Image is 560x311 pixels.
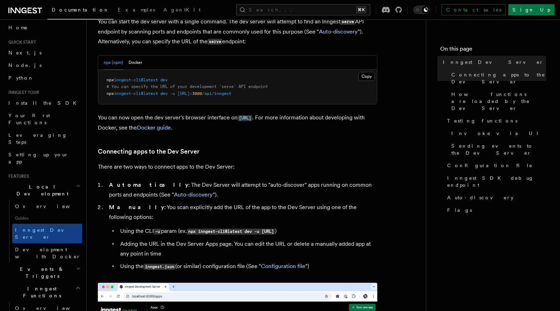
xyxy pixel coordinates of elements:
span: Local Development [6,183,76,197]
code: serve [340,19,355,25]
a: [URL] [238,114,252,121]
li: Using the CLI param (ex. ) [118,226,377,236]
a: Configuration file [261,263,305,269]
a: Auto-discovery [319,28,358,35]
a: Testing functions [444,114,546,127]
button: Toggle dark mode [413,6,430,14]
li: : You scan explicitly add the URL of the app to the Dev Server using one of the following options: [107,202,377,272]
span: Configuration file [447,162,533,169]
button: Docker [129,55,142,70]
a: Next.js [6,46,82,59]
span: Guides [12,213,82,224]
a: Auto-discovery [174,191,213,198]
a: Node.js [6,59,82,72]
span: [URL]: [177,91,192,96]
span: Overview [15,305,87,311]
span: AgentKit [163,7,201,13]
span: Install the SDK [8,100,81,106]
kbd: ⌘K [356,6,366,13]
a: Overview [12,200,82,213]
a: Inngest SDK debug endpoint [444,172,546,191]
span: Testing functions [447,117,517,124]
h4: On this page [440,45,546,56]
span: 3000 [192,91,202,96]
span: Events & Triggers [6,266,76,280]
button: Inngest Functions [6,282,82,302]
a: Auto-discovery [444,191,546,204]
span: Features [6,173,29,179]
a: Connecting apps to the Dev Server [449,68,546,88]
span: Inngest SDK debug endpoint [447,175,546,188]
a: Configuration file [444,159,546,172]
span: Node.js [8,62,42,68]
span: Sending events to the Dev Server [451,142,546,156]
a: Sign Up [508,4,554,15]
a: AgentKit [159,2,205,19]
a: Inngest Dev Server [440,56,546,68]
span: npx [107,91,114,96]
code: -u [154,229,161,235]
span: # You can specify the URL of your development `serve` API endpoint [107,84,268,89]
a: How functions are loaded by the Dev Server [449,88,546,114]
a: Leveraging Steps [6,129,82,148]
span: Examples [118,7,155,13]
span: -u [170,91,175,96]
span: Home [8,24,28,31]
span: Development with Docker [15,247,81,259]
a: Your first Functions [6,109,82,129]
span: Auto-discovery [447,194,514,201]
span: dev [160,77,168,82]
span: Python [8,75,34,81]
li: : The Dev Server will attempt to "auto-discover" apps running on common ports and endpoints (See ... [107,180,377,200]
strong: Automatically [109,182,188,188]
span: Invoke via UI [451,130,544,137]
code: inngest.json [144,264,175,270]
span: Documentation [52,7,109,13]
code: npx inngest-cli@latest dev -u [URL] [187,229,275,235]
span: Inngest Functions [6,285,75,299]
a: Home [6,21,82,34]
span: How functions are loaded by the Dev Server [451,91,546,112]
span: Next.js [8,50,42,55]
button: Copy [358,72,375,81]
span: inngest-cli@latest [114,77,158,82]
span: npx [107,77,114,82]
strong: Manually [109,204,164,210]
a: Docker guide [137,124,171,131]
a: Install the SDK [6,97,82,109]
a: Examples [114,2,159,19]
a: Flags [444,204,546,216]
span: Flags [447,207,472,214]
span: Your first Functions [8,113,50,125]
code: serve [208,39,222,45]
a: Contact sales [442,4,506,15]
div: Local Development [6,200,82,263]
p: You can start the dev server with a single command. The dev server will attempt to find an Innges... [98,17,377,47]
li: Using the (or similar) configuration file (See " ") [118,261,377,272]
button: Search...⌘K [236,4,370,15]
button: Local Development [6,180,82,200]
span: Inngest Dev Server [443,59,544,66]
a: Python [6,72,82,84]
span: Overview [15,203,87,209]
li: Adding the URL in the Dev Server Apps page. You can edit the URL or delete a manually added app a... [118,239,377,259]
a: Development with Docker [12,243,82,263]
code: [URL] [238,115,252,121]
a: Invoke via UI [449,127,546,140]
a: Inngest Dev Server [12,224,82,243]
p: There are two ways to connect apps to the Dev Server: [98,162,377,172]
span: /api/inngest [202,91,231,96]
a: Documentation [48,2,114,20]
a: Sending events to the Dev Server [449,140,546,159]
span: Setting up your app [8,152,68,164]
span: Connecting apps to the Dev Server [451,71,546,85]
span: dev [160,91,168,96]
p: You can now open the dev server's browser interface on . For more information about developing wi... [98,113,377,133]
a: Connecting apps to the Dev Server [98,147,199,156]
button: npx (npm) [104,55,123,70]
span: inngest-cli@latest [114,91,158,96]
span: Inngest tour [6,90,39,95]
button: Events & Triggers [6,263,82,282]
span: Leveraging Steps [8,132,67,145]
a: Setting up your app [6,148,82,168]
